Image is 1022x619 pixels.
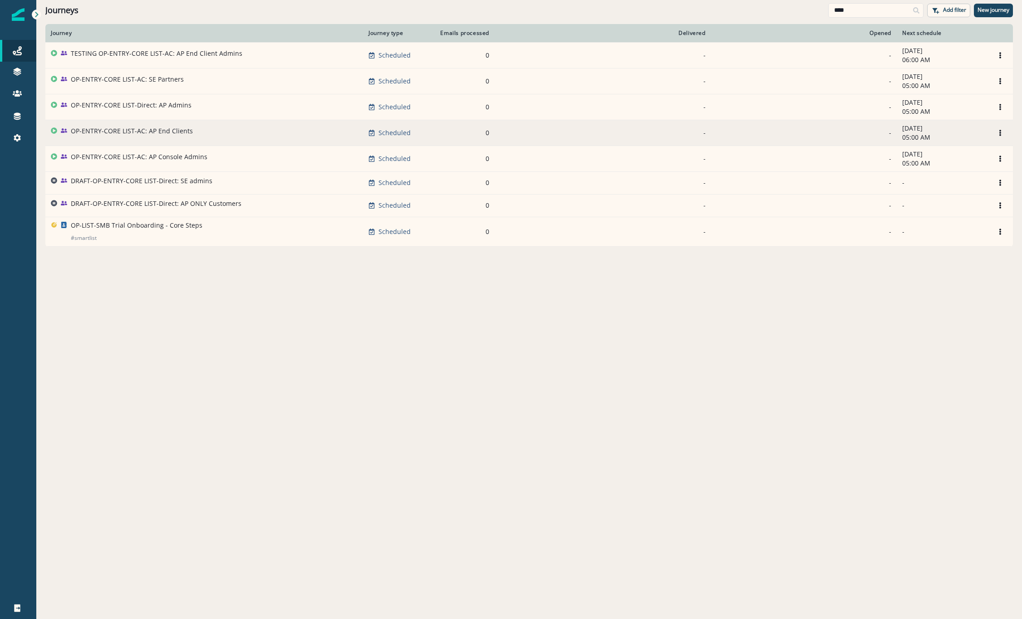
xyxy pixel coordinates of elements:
[71,199,241,208] p: DRAFT-OP-ENTRY-CORE LIST-Direct: AP ONLY Customers
[500,154,706,163] div: -
[717,29,891,37] div: Opened
[71,176,212,185] p: DRAFT-OP-ENTRY-CORE LIST-Direct: SE admins
[71,101,192,110] p: OP-ENTRY-CORE LIST-Direct: AP Admins
[500,227,706,236] div: -
[993,152,1007,166] button: Options
[437,178,489,187] div: 0
[500,29,706,37] div: Delivered
[71,49,242,58] p: TESTING OP-ENTRY-CORE LIST-AC: AP End Client Admins
[717,154,891,163] div: -
[927,4,970,17] button: Add filter
[902,150,982,159] p: [DATE]
[45,194,1013,217] a: DRAFT-OP-ENTRY-CORE LIST-Direct: AP ONLY CustomersScheduled0---Options
[378,178,411,187] p: Scheduled
[500,201,706,210] div: -
[437,51,489,60] div: 0
[45,68,1013,94] a: OP-ENTRY-CORE LIST-AC: SE PartnersScheduled0--[DATE]05:00 AMOptions
[71,152,207,161] p: OP-ENTRY-CORE LIST-AC: AP Console Admins
[902,72,982,81] p: [DATE]
[437,102,489,112] div: 0
[378,227,411,236] p: Scheduled
[437,154,489,163] div: 0
[378,51,411,60] p: Scheduled
[993,176,1007,190] button: Options
[71,234,97,243] p: # smartlist
[717,77,891,86] div: -
[71,127,193,136] p: OP-ENTRY-CORE LIST-AC: AP End Clients
[902,81,982,90] p: 05:00 AM
[45,120,1013,146] a: OP-ENTRY-CORE LIST-AC: AP End ClientsScheduled0--[DATE]05:00 AMOptions
[902,159,982,168] p: 05:00 AM
[378,201,411,210] p: Scheduled
[993,199,1007,212] button: Options
[500,51,706,60] div: -
[993,225,1007,239] button: Options
[369,29,426,37] div: Journey type
[717,227,891,236] div: -
[500,77,706,86] div: -
[993,74,1007,88] button: Options
[902,124,982,133] p: [DATE]
[12,8,25,21] img: Inflection
[45,42,1013,68] a: TESTING OP-ENTRY-CORE LIST-AC: AP End Client AdminsScheduled0--[DATE]06:00 AMOptions
[902,107,982,116] p: 05:00 AM
[378,128,411,137] p: Scheduled
[943,7,966,13] p: Add filter
[902,133,982,142] p: 05:00 AM
[902,98,982,107] p: [DATE]
[717,102,891,112] div: -
[500,102,706,112] div: -
[974,4,1013,17] button: New journey
[717,201,891,210] div: -
[45,217,1013,246] a: OP-LIST-SMB Trial Onboarding - Core Steps#smartlistScheduled0---Options
[902,178,982,187] p: -
[902,55,982,64] p: 06:00 AM
[378,102,411,112] p: Scheduled
[45,146,1013,171] a: OP-ENTRY-CORE LIST-AC: AP Console AdminsScheduled0--[DATE]05:00 AMOptions
[437,77,489,86] div: 0
[51,29,358,37] div: Journey
[993,126,1007,140] button: Options
[717,128,891,137] div: -
[500,178,706,187] div: -
[378,77,411,86] p: Scheduled
[378,154,411,163] p: Scheduled
[993,100,1007,114] button: Options
[993,49,1007,62] button: Options
[437,227,489,236] div: 0
[71,221,202,230] p: OP-LIST-SMB Trial Onboarding - Core Steps
[71,75,184,84] p: OP-ENTRY-CORE LIST-AC: SE Partners
[437,29,489,37] div: Emails processed
[902,227,982,236] p: -
[902,29,982,37] div: Next schedule
[717,178,891,187] div: -
[45,171,1013,194] a: DRAFT-OP-ENTRY-CORE LIST-Direct: SE adminsScheduled0---Options
[717,51,891,60] div: -
[978,7,1009,13] p: New journey
[45,94,1013,120] a: OP-ENTRY-CORE LIST-Direct: AP AdminsScheduled0--[DATE]05:00 AMOptions
[500,128,706,137] div: -
[45,5,79,15] h1: Journeys
[902,201,982,210] p: -
[437,128,489,137] div: 0
[902,46,982,55] p: [DATE]
[437,201,489,210] div: 0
